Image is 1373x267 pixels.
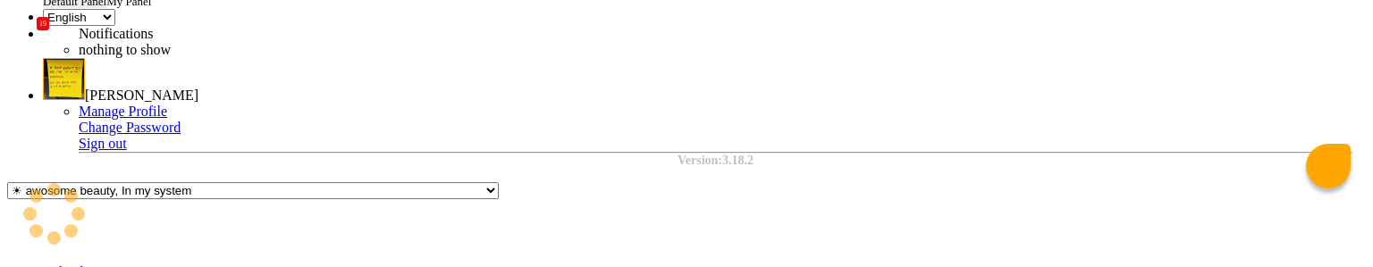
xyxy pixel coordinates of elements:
span: [PERSON_NAME] [85,88,198,103]
a: Change Password [79,120,181,135]
div: Notifications [79,26,526,42]
li: nothing to show [79,42,526,58]
div: Version:3.18.2 [79,154,1352,168]
img: Dhiraj Mokal [43,58,85,100]
a: Sign out [79,136,127,151]
a: Manage Profile [79,104,167,119]
span: 19 [37,17,49,30]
